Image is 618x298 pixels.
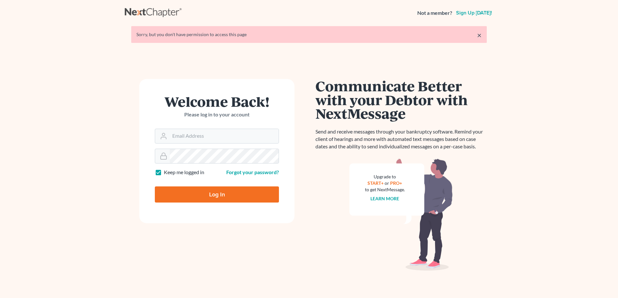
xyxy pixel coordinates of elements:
[368,180,384,186] a: START+
[371,196,400,201] a: Learn more
[417,9,452,17] strong: Not a member?
[315,128,487,150] p: Send and receive messages through your bankruptcy software. Remind your client of hearings and mo...
[385,180,389,186] span: or
[349,158,453,271] img: nextmessage_bg-59042aed3d76b12b5cd301f8e5b87938c9018125f34e5fa2b7a6b67550977c72.svg
[170,129,279,143] input: Email Address
[155,186,279,203] input: Log In
[164,169,204,176] label: Keep me logged in
[136,31,482,38] div: Sorry, but you don't have permission to access this page
[315,79,487,120] h1: Communicate Better with your Debtor with NextMessage
[226,169,279,175] a: Forgot your password?
[455,10,493,15] a: Sign up [DATE]!
[390,180,402,186] a: PRO+
[365,186,405,193] div: to get NextMessage.
[477,31,482,39] a: ×
[155,94,279,108] h1: Welcome Back!
[365,174,405,180] div: Upgrade to
[155,111,279,118] p: Please log in to your account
